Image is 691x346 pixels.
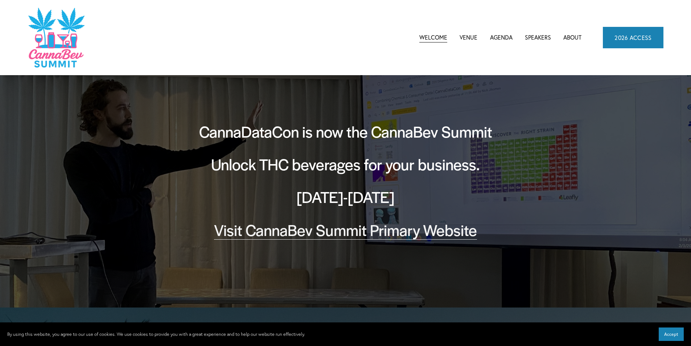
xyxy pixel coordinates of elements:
span: Accept [664,331,678,337]
button: Accept [659,327,684,341]
p: By using this website, you agree to our use of cookies. We use cookies to provide you with a grea... [7,330,305,338]
a: Visit CannaBev Summit Primary Website [214,219,477,240]
span: Agenda [490,33,513,42]
h2: CannaDataCon is now the CannaBev Summit [182,121,509,142]
a: 2026 ACCESS [603,27,663,48]
h2: [DATE]-[DATE] [182,186,509,207]
a: Speakers [525,32,551,43]
a: About [563,32,581,43]
a: folder dropdown [490,32,513,43]
a: Venue [460,32,477,43]
img: CannaDataCon [28,7,85,68]
a: Welcome [419,32,447,43]
h2: Unlock THC beverages for your business. [182,154,509,175]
